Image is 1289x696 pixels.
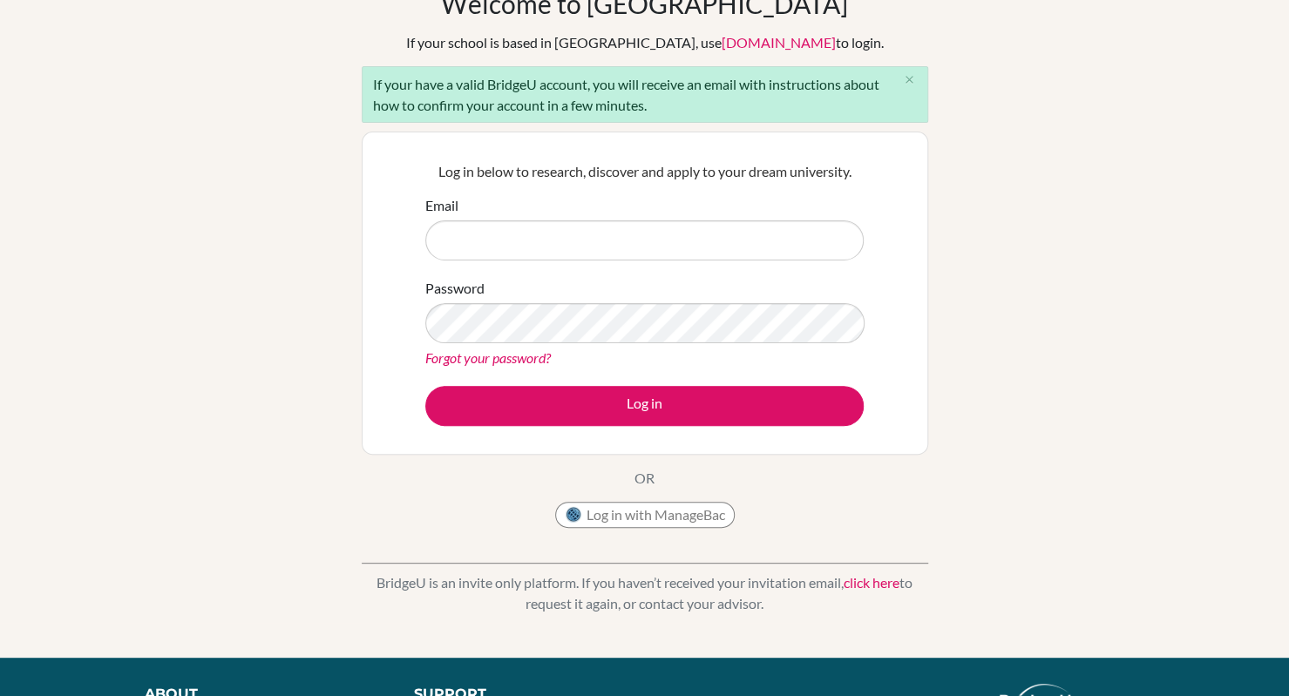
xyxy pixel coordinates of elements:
a: click here [844,574,899,591]
label: Password [425,278,485,299]
p: OR [634,468,655,489]
div: If your have a valid BridgeU account, you will receive an email with instructions about how to co... [362,66,928,123]
i: close [903,73,916,86]
label: Email [425,195,458,216]
button: Log in [425,386,864,426]
p: Log in below to research, discover and apply to your dream university. [425,161,864,182]
button: Log in with ManageBac [555,502,735,528]
div: If your school is based in [GEOGRAPHIC_DATA], use to login. [406,32,884,53]
a: Forgot your password? [425,349,551,366]
a: [DOMAIN_NAME] [722,34,836,51]
p: BridgeU is an invite only platform. If you haven’t received your invitation email, to request it ... [362,572,928,614]
button: Close [892,67,927,93]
